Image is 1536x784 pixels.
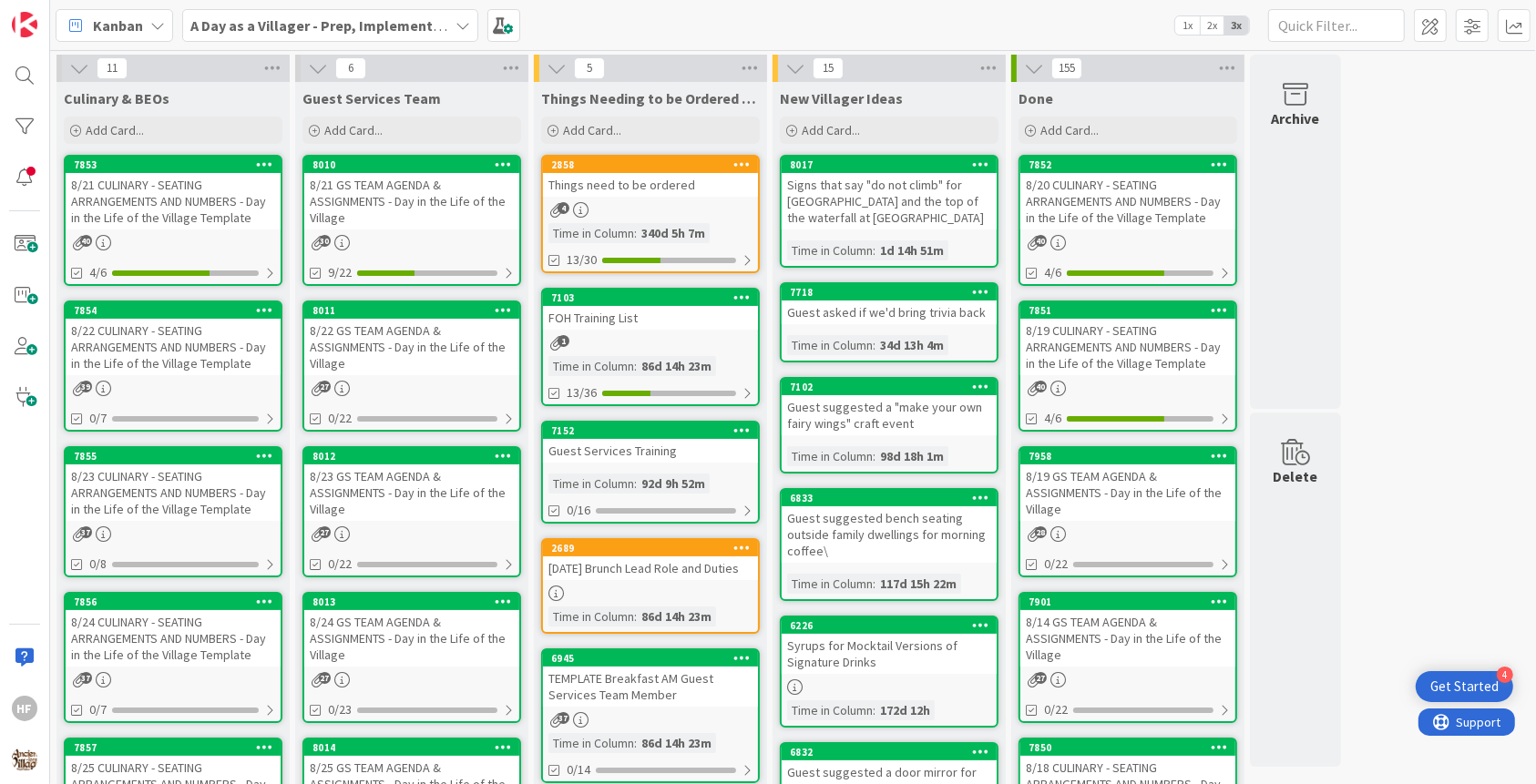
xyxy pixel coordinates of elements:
div: 7103 [551,291,758,304]
div: Time in Column [787,240,873,260]
div: 2858Things need to be ordered [543,157,758,197]
a: 6226Syrups for Mocktail Versions of Signature DrinksTime in Column:172d 12h [780,616,998,728]
span: Things Needing to be Ordered - PUT IN CARD, Don't make new card [541,89,760,107]
span: 0/8 [89,555,107,574]
div: 98d 18h 1m [876,446,948,466]
div: 8011 [304,302,519,319]
a: 80108/21 GS TEAM AGENDA & ASSIGNMENTS - Day in the Life of the Village9/22 [302,155,521,286]
span: Done [1019,89,1053,107]
div: 6226 [790,619,997,632]
div: HF [12,696,37,721]
a: 78518/19 CULINARY - SEATING ARRANGEMENTS AND NUMBERS - Day in the Life of the Village Template4/6 [1019,300,1237,432]
div: 92d 9h 52m [637,473,710,494]
span: 39 [80,381,92,392]
a: 6945TEMPLATE Breakfast AM Guest Services Team MemberTime in Column:86d 14h 23m0/14 [541,648,760,783]
div: 7958 [1020,448,1235,464]
div: Time in Column [787,574,873,594]
span: : [634,733,637,753]
input: Quick Filter... [1268,9,1405,42]
a: 6833Guest suggested bench seating outside family dwellings for morning coffee\Time in Column:117d... [780,488,998,601]
div: 7152 [543,423,758,439]
div: 7901 [1029,596,1235,608]
div: [DATE] Brunch Lead Role and Duties [543,556,758,580]
div: 8014 [304,739,519,756]
div: 7857 [66,739,281,756]
div: 8012 [312,450,519,463]
b: A Day as a Villager - Prep, Implement and Execute [190,16,516,35]
div: 6945 [543,650,758,667]
div: 7102Guest suggested a "make your own fairy wings" craft event [782,379,997,435]
div: 8012 [304,448,519,464]
div: Delete [1274,465,1318,487]
div: 34d 13h 4m [876,335,948,355]
a: 7103FOH Training ListTime in Column:86d 14h 23m13/36 [541,288,760,406]
a: 79588/19 GS TEAM AGENDA & ASSIGNMENTS - Day in the Life of the Village0/22 [1019,446,1237,577]
span: 13/36 [567,383,597,402]
span: : [873,335,876,355]
span: 9/22 [328,263,352,282]
div: Archive [1272,107,1320,129]
div: 78558/23 CULINARY - SEATING ARRANGEMENTS AND NUMBERS - Day in the Life of the Village Template [66,448,281,521]
div: 8017 [790,158,997,171]
div: 86d 14h 23m [637,356,716,376]
span: 0/16 [567,501,590,520]
span: Guest Services Team [302,89,441,107]
div: 117d 15h 22m [876,574,961,594]
a: 8017Signs that say "do not climb" for [GEOGRAPHIC_DATA] and the top of the waterfall at [GEOGRAPH... [780,155,998,268]
span: 0/14 [567,760,590,779]
span: : [634,606,637,626]
div: 2689 [543,540,758,556]
span: 4 [558,202,569,214]
div: 8/23 CULINARY - SEATING ARRANGEMENTS AND NUMBERS - Day in the Life of the Village Template [66,464,281,521]
a: 78558/23 CULINARY - SEATING ARRANGEMENTS AND NUMBERS - Day in the Life of the Village Template0/8 [64,446,282,577]
div: Guest Services Training [543,439,758,463]
div: 79588/19 GS TEAM AGENDA & ASSIGNMENTS - Day in the Life of the Village [1020,448,1235,521]
span: 6 [335,57,366,79]
div: 7718 [782,284,997,300]
div: 7854 [74,304,281,317]
div: 78518/19 CULINARY - SEATING ARRANGEMENTS AND NUMBERS - Day in the Life of the Village Template [1020,302,1235,375]
div: 80138/24 GS TEAM AGENDA & ASSIGNMENTS - Day in the Life of the Village [304,594,519,667]
div: 7853 [74,158,281,171]
div: Time in Column [787,700,873,720]
div: 8017Signs that say "do not climb" for [GEOGRAPHIC_DATA] and the top of the waterfall at [GEOGRAPH... [782,157,997,229]
div: 2858 [551,158,758,171]
span: 40 [80,235,92,247]
div: 8/22 GS TEAM AGENDA & ASSIGNMENTS - Day in the Life of the Village [304,319,519,375]
div: Time in Column [548,223,634,243]
span: Add Card... [802,122,860,138]
div: 8/24 CULINARY - SEATING ARRANGEMENTS AND NUMBERS - Day in the Life of the Village Template [66,610,281,667]
span: 30 [319,235,331,247]
span: 1 [558,335,569,347]
span: : [873,574,876,594]
span: : [873,446,876,466]
div: 7152 [551,424,758,437]
a: 78548/22 CULINARY - SEATING ARRANGEMENTS AND NUMBERS - Day in the Life of the Village Template0/7 [64,300,282,432]
div: 7855 [66,448,281,464]
div: Time in Column [548,733,634,753]
span: 37 [80,672,92,684]
div: 8010 [304,157,519,173]
div: 6833 [782,490,997,506]
span: 0/22 [1044,555,1068,574]
div: 7851 [1029,304,1235,317]
span: 27 [1035,672,1047,684]
div: 80128/23 GS TEAM AGENDA & ASSIGNMENTS - Day in the Life of the Village [304,448,519,521]
span: 37 [80,526,92,538]
div: 7853 [66,157,281,173]
span: 4/6 [1044,263,1061,282]
div: 8010 [312,158,519,171]
div: Time in Column [548,473,634,494]
a: 79018/14 GS TEAM AGENDA & ASSIGNMENTS - Day in the Life of the Village0/22 [1019,592,1237,723]
div: 80108/21 GS TEAM AGENDA & ASSIGNMENTS - Day in the Life of the Village [304,157,519,229]
div: Guest suggested a "make your own fairy wings" craft event [782,395,997,435]
div: 172d 12h [876,700,935,720]
a: 7102Guest suggested a "make your own fairy wings" craft eventTime in Column:98d 18h 1m [780,377,998,473]
img: Visit kanbanzone.com [12,12,37,37]
div: 340d 5h 7m [637,223,710,243]
span: 37 [558,712,569,724]
span: 4/6 [89,263,107,282]
div: 7103FOH Training List [543,290,758,330]
a: 80118/22 GS TEAM AGENDA & ASSIGNMENTS - Day in the Life of the Village0/22 [302,300,521,432]
div: 78528/20 CULINARY - SEATING ARRANGEMENTS AND NUMBERS - Day in the Life of the Village Template [1020,157,1235,229]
